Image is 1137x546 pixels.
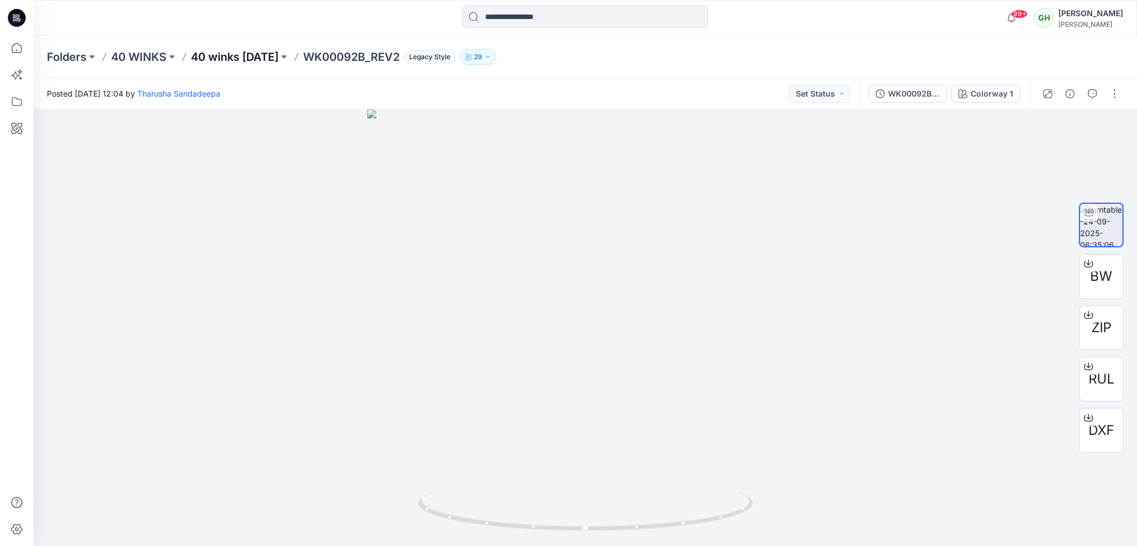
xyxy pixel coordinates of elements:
button: Legacy Style [400,49,455,65]
button: Colorway 1 [951,85,1020,103]
span: 99+ [1011,9,1028,18]
span: RUL [1088,369,1115,389]
button: 29 [460,49,496,65]
p: 29 [474,51,482,63]
div: [PERSON_NAME] [1058,20,1123,28]
button: WK00092B_REV2 [869,85,947,103]
img: turntable-24-09-2025-06:35:06 [1080,204,1122,246]
div: [PERSON_NAME] [1058,7,1123,20]
span: DXF [1088,420,1114,440]
span: Legacy Style [404,50,455,64]
div: Colorway 1 [971,88,1013,100]
div: GH [1034,8,1054,28]
button: Details [1061,85,1079,103]
a: Folders [47,49,87,65]
div: WK00092B_REV2 [888,88,939,100]
span: BW [1090,266,1112,286]
p: WK00092B_REV2 [303,49,400,65]
a: Tharusha Sandadeepa [137,89,220,98]
span: ZIP [1091,318,1111,338]
span: Posted [DATE] 12:04 by [47,88,220,99]
a: 40 WINKS [111,49,166,65]
a: 40 winks [DATE] [191,49,279,65]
